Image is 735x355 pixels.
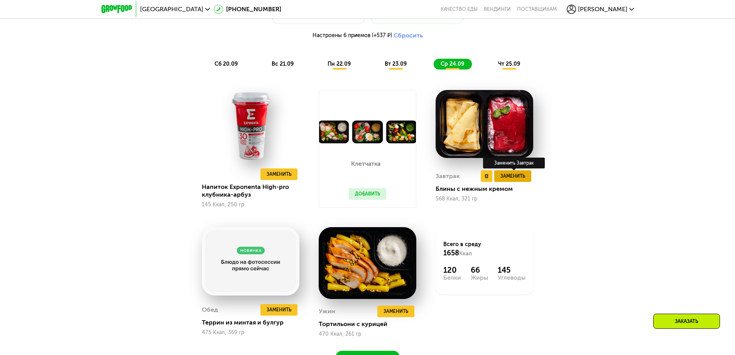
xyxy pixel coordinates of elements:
[215,61,238,67] span: сб 20.09
[443,249,459,257] span: 1658
[443,241,525,258] div: Всего в среду
[267,306,291,314] span: Заменить
[328,61,351,67] span: пн 22.09
[459,250,472,257] span: Ккал
[349,161,382,167] p: Клетчатка
[267,170,291,178] span: Заменить
[441,61,464,67] span: ср 24.09
[498,265,525,275] div: 145
[202,304,218,316] div: Обед
[498,275,525,281] div: Углеводы
[498,61,520,67] span: чт 25.09
[202,183,306,199] div: Напиток Exponenta High-pro клубника-арбуз
[471,265,488,275] div: 66
[471,275,488,281] div: Жиры
[394,32,423,39] button: Сбросить
[319,306,335,317] div: Ужин
[500,172,525,180] span: Заменить
[441,6,478,12] a: Качество еды
[202,319,306,326] div: Террин из минтая и булгур
[214,5,281,14] a: [PHONE_NUMBER]
[494,170,531,182] button: Заменить
[272,61,294,67] span: вс 21.09
[202,330,299,336] div: 475 Ккал, 369 гр
[384,307,408,315] span: Заменить
[443,265,461,275] div: 120
[483,158,545,168] div: Заменить Завтрак
[313,33,392,38] span: Настроены 6 приемов (+537 ₽)
[319,331,416,337] div: 470 Ккал, 261 гр
[140,6,203,12] span: [GEOGRAPHIC_DATA]
[436,170,460,182] div: Завтрак
[443,275,461,281] div: Белки
[578,6,627,12] span: [PERSON_NAME]
[436,196,533,202] div: 568 Ккал, 321 гр
[349,188,386,200] button: Добавить
[436,185,539,193] div: Блины с нежным кремом
[319,320,422,328] div: Тортильони с курицей
[260,168,297,180] button: Заменить
[385,61,407,67] span: вт 23.09
[202,202,299,208] div: 145 Ккал, 250 гр
[377,306,414,317] button: Заменить
[653,314,720,329] div: Заказать
[484,6,511,12] a: Вендинги
[260,304,297,316] button: Заменить
[517,6,557,12] div: поставщикам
